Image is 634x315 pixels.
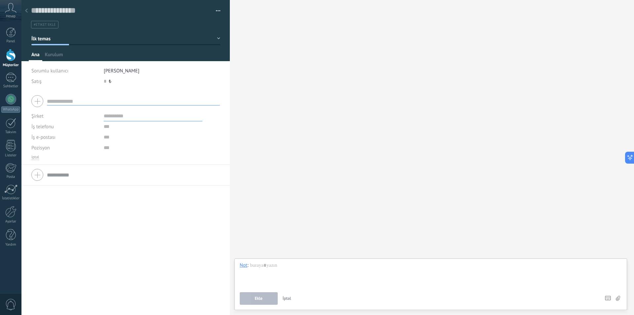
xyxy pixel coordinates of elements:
span: ₺ [108,78,112,85]
button: i̇ptal [31,155,39,160]
label: Şirket [31,114,44,119]
div: WhatsApp [1,106,20,113]
span: Ana [31,52,40,61]
span: İş telefonu [31,124,54,130]
div: Sorumlu kullanıcı [31,65,99,76]
div: Yardım [1,243,20,247]
span: Ekle [255,296,263,301]
span: : [247,262,248,269]
div: İstatistikler [1,196,20,201]
button: İş e-postası [31,132,55,142]
div: Listeler [1,153,20,158]
span: #etiket ekle [34,22,56,27]
span: Hesap [6,14,16,19]
button: Ekle [240,292,278,305]
span: İş e-postası [31,134,55,140]
div: Ayarlar [1,219,20,224]
span: Sorumlu kullanıcı [31,68,68,74]
div: Pozisyon [31,142,99,153]
span: Pozisyon [31,145,50,150]
span: İptal [283,295,291,301]
div: Sohbetler [1,84,20,89]
span: Kurulum [45,52,63,61]
div: Müşteriler [1,63,20,67]
span: [PERSON_NAME] [104,68,139,74]
div: Takvim [1,130,20,135]
button: İş telefonu [31,121,54,132]
span: Satış [31,78,42,85]
div: Posta [1,175,20,179]
div: Panel [1,39,20,44]
div: Satış [31,76,99,87]
button: İptal [280,292,294,305]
